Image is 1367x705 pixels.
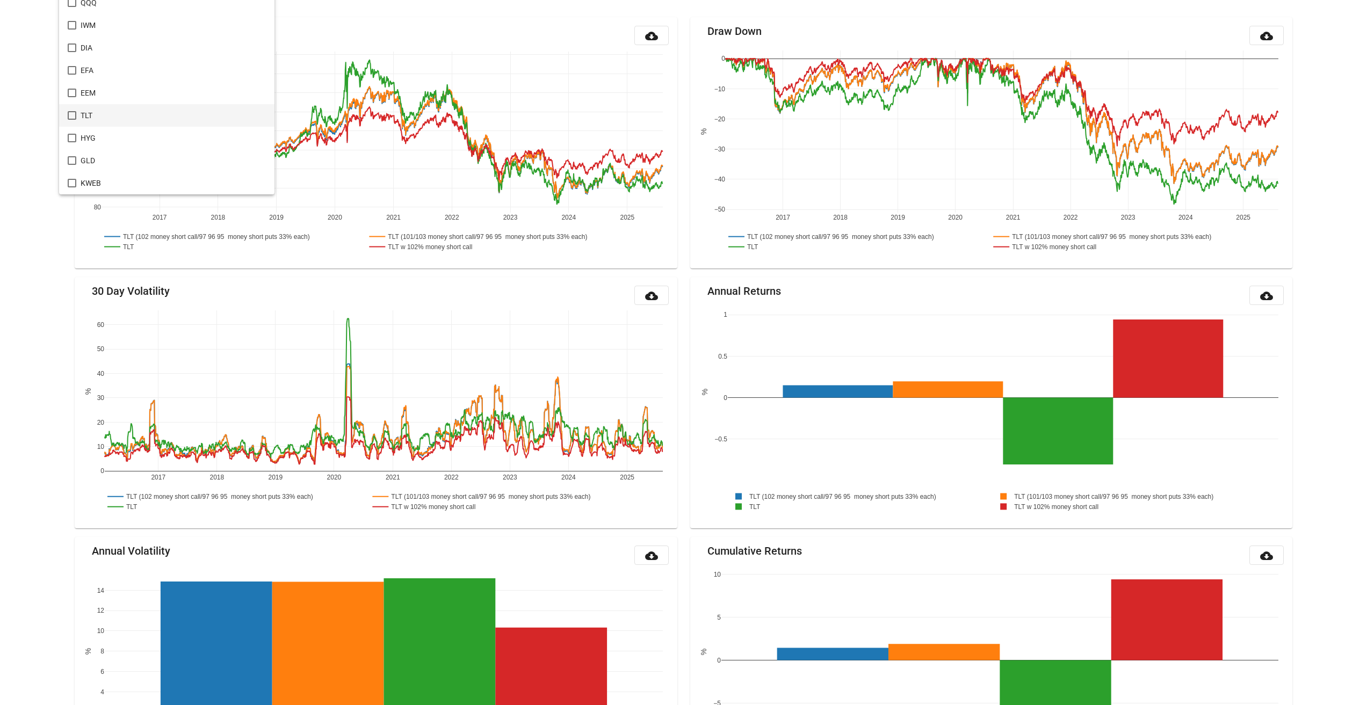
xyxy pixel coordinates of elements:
span: HYG [81,127,266,149]
span: GLD [81,149,266,172]
span: DIA [81,37,266,59]
span: EEM [81,82,266,104]
span: TLT [81,104,266,127]
span: IWM [81,14,266,37]
span: KWEB [81,172,266,194]
span: EFA [81,59,266,82]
